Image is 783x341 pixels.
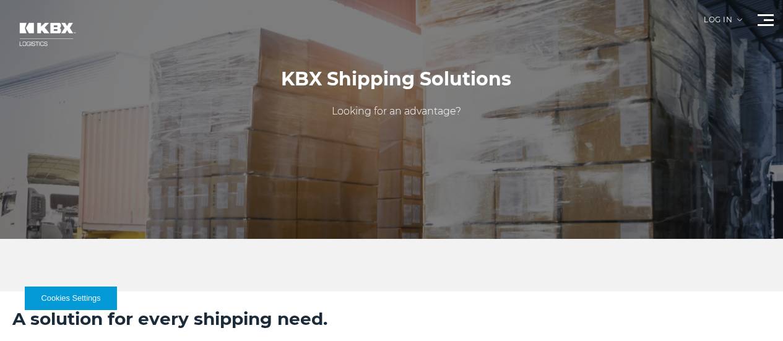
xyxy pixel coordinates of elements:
[12,307,771,330] h2: A solution for every shipping need.
[281,104,511,119] p: Looking for an advantage?
[704,16,742,33] div: Log in
[9,12,84,56] img: kbx logo
[25,287,117,310] button: Cookies Settings
[737,19,742,21] img: arrow
[281,67,511,92] h1: KBX Shipping Solutions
